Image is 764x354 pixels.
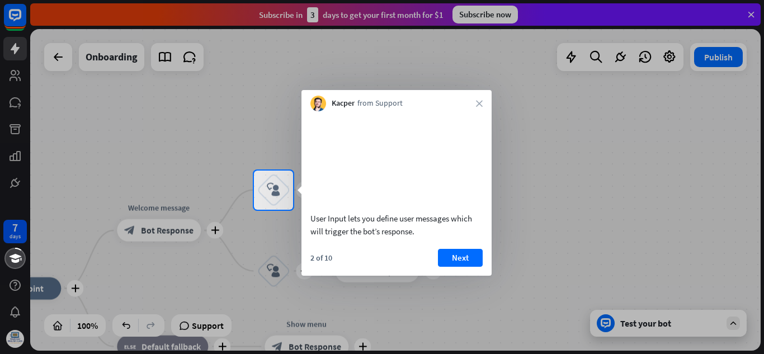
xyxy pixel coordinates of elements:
[438,249,483,267] button: Next
[310,212,483,238] div: User Input lets you define user messages which will trigger the bot’s response.
[357,98,403,109] span: from Support
[9,4,43,38] button: Open LiveChat chat widget
[332,98,355,109] span: Kacper
[476,100,483,107] i: close
[310,253,332,263] div: 2 of 10
[267,183,280,197] i: block_user_input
